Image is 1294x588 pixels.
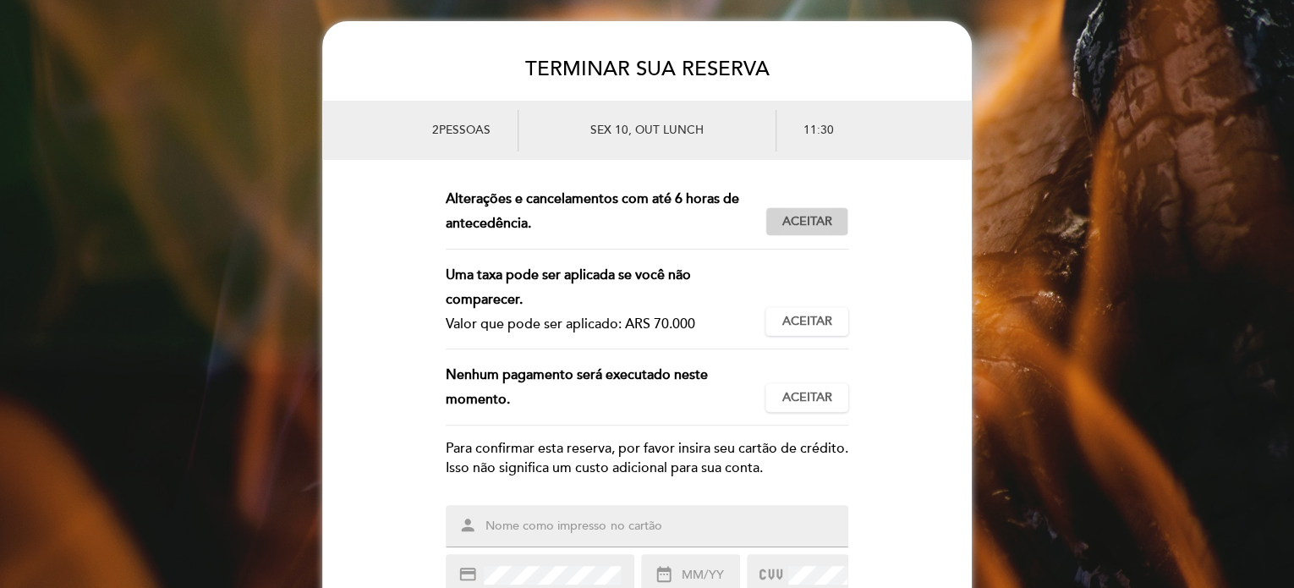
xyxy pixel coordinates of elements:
span: pessoas [439,123,491,137]
i: date_range [655,565,673,584]
button: Aceitar [765,383,848,412]
span: Aceitar [782,389,832,407]
i: person [458,516,477,535]
button: Aceitar [765,207,848,236]
input: Nome como impresso no cartão [484,517,851,536]
span: TERMINAR SUA RESERVA [525,57,770,81]
div: 11:30 [776,110,952,151]
i: credit_card [458,565,477,584]
span: Aceitar [782,213,832,231]
span: Aceitar [782,313,832,331]
button: Aceitar [765,307,848,336]
div: 2 [342,110,518,151]
input: MM/YY [680,566,739,585]
div: Para confirmar esta reserva, por favor insira seu cartão de crédito. Isso não significa um custo ... [446,439,848,478]
div: Sex 10, out LUNCH [518,110,776,151]
div: Valor que pode ser aplicado: ARS 70.000 [446,312,752,337]
div: Nenhum pagamento será executado neste momento. [446,363,765,412]
div: Uma taxa pode ser aplicada se você não comparecer. [446,263,752,312]
div: Alterações e cancelamentos com até 6 horas de antecedência. [446,187,765,236]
